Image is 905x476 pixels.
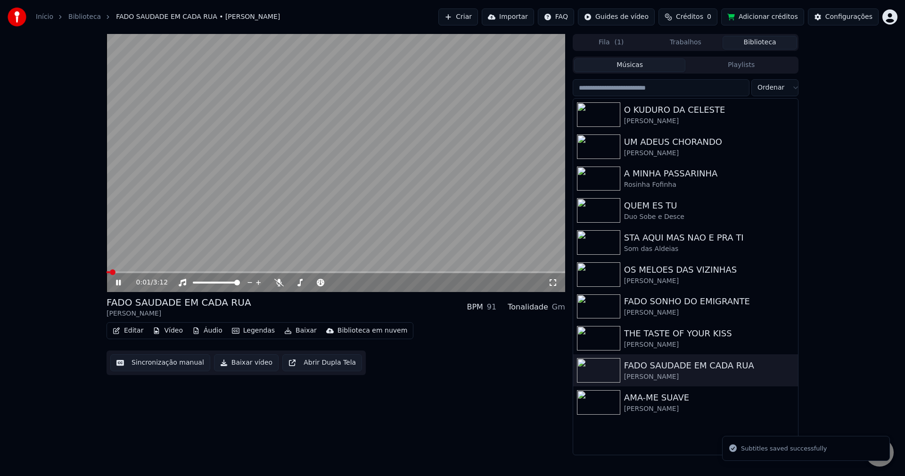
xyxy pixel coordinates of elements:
button: Abrir Dupla Tela [282,354,362,371]
div: Tonalidade [508,301,548,313]
nav: breadcrumb [36,12,280,22]
button: Sincronização manual [110,354,210,371]
div: A MINHA PASSARINHA [624,167,794,180]
button: Créditos0 [658,8,717,25]
a: Biblioteca [68,12,101,22]
div: STA AQUI MAS NAO E PRA TI [624,231,794,244]
div: FADO SAUDADE EM CADA RUA [107,296,251,309]
img: youka [8,8,26,26]
button: Editar [109,324,147,337]
div: Som das Aldeias [624,244,794,254]
div: THE TASTE OF YOUR KISS [624,327,794,340]
span: ( 1 ) [614,38,624,47]
a: Início [36,12,53,22]
div: AMA-ME SUAVE [624,391,794,404]
div: O KUDURO DA CELESTE [624,103,794,117]
span: 0:01 [136,278,151,287]
div: BPM [467,301,483,313]
div: Biblioteca em nuvem [337,326,408,335]
button: Configurações [808,8,879,25]
div: [PERSON_NAME] [624,340,794,350]
button: Criar [438,8,478,25]
div: Duo Sobe e Desce [624,212,794,222]
button: Áudio [189,324,226,337]
span: 0 [707,12,711,22]
span: 3:12 [153,278,168,287]
div: [PERSON_NAME] [624,117,794,126]
span: FADO SAUDADE EM CADA RUA • [PERSON_NAME] [116,12,280,22]
div: [PERSON_NAME] [624,149,794,158]
div: FADO SONHO DO EMIGRANTE [624,295,794,308]
button: Legendas [228,324,279,337]
div: [PERSON_NAME] [624,372,794,382]
div: FADO SAUDADE EM CADA RUA [624,359,794,372]
button: Adicionar créditos [721,8,804,25]
button: Biblioteca [723,36,797,50]
div: OS MELOES DAS VIZINHAS [624,263,794,276]
div: [PERSON_NAME] [624,404,794,414]
button: FAQ [538,8,574,25]
button: Músicas [574,58,686,72]
div: Gm [552,301,565,313]
span: Créditos [676,12,703,22]
div: UM ADEUS CHORANDO [624,135,794,149]
div: [PERSON_NAME] [107,309,251,318]
div: Rosinha Fofinha [624,180,794,190]
button: Trabalhos [649,36,723,50]
button: Vídeo [149,324,187,337]
div: Configurações [825,12,872,22]
button: Baixar vídeo [214,354,279,371]
div: [PERSON_NAME] [624,308,794,317]
div: QUEM ES TU [624,199,794,212]
button: Importar [482,8,534,25]
button: Guides de vídeo [578,8,655,25]
button: Playlists [685,58,797,72]
div: [PERSON_NAME] [624,276,794,286]
div: Subtitles saved successfully [741,444,827,453]
button: Fila [574,36,649,50]
span: Ordenar [757,83,784,92]
div: 91 [487,301,496,313]
div: / [136,278,159,287]
button: Baixar [280,324,321,337]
